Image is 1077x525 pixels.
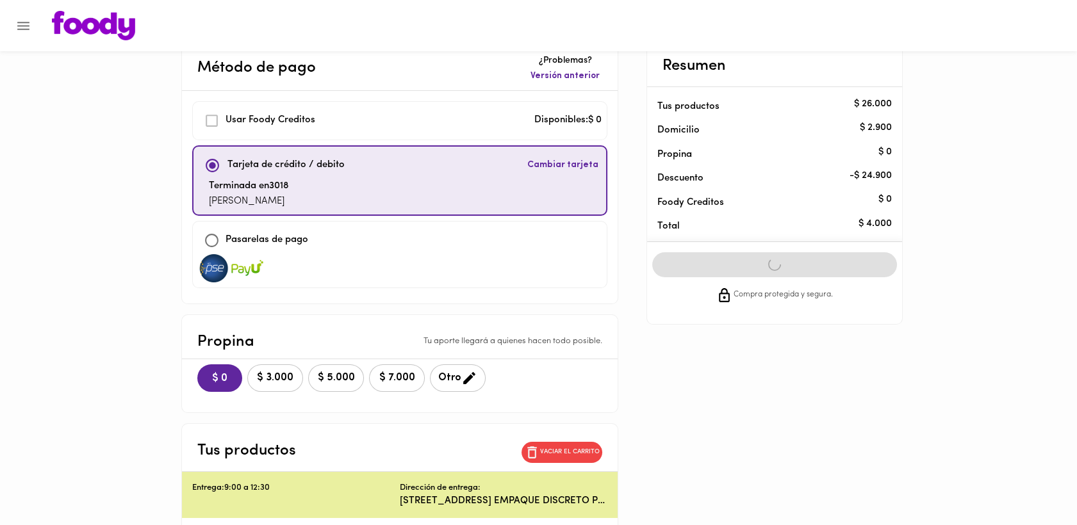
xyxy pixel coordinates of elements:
button: Menu [8,10,39,42]
p: [STREET_ADDRESS] EMPAQUE DISCRETO POR FAVOR y dejar en recepción. [400,494,607,508]
button: Versión anterior [528,67,602,85]
p: Resumen [662,54,726,77]
p: Propina [657,148,871,161]
button: $ 3.000 [247,364,303,392]
p: Foody Creditos [657,196,871,209]
p: Disponibles: $ 0 [534,113,602,128]
p: Método de pago [197,56,316,79]
iframe: Messagebird Livechat Widget [1003,451,1064,512]
p: $ 4.000 [859,217,892,230]
span: $ 5.000 [317,372,356,384]
p: - $ 24.900 [850,169,892,182]
p: $ 26.000 [854,97,892,111]
img: logo.png [52,11,135,40]
img: visa [231,254,263,282]
p: $ 0 [878,145,892,159]
p: ¿Problemas? [528,54,602,67]
span: Compra protegida y segura. [734,289,833,302]
p: $ 0 [878,193,892,207]
p: Tarjeta de crédito / debito [227,158,345,173]
p: Usar Foody Creditos [226,113,315,128]
p: Tus productos [657,100,871,113]
p: Vaciar el carrito [540,448,600,456]
button: Vaciar el carrito [522,442,602,463]
span: Cambiar tarjeta [527,159,598,172]
p: Domicilio [657,124,700,137]
p: Tu aporte llegará a quienes hacen todo posible. [423,335,602,348]
button: $ 7.000 [369,364,425,392]
p: [PERSON_NAME] [209,195,289,209]
p: Descuento [657,172,703,185]
p: Entrega: 9:00 a 12:30 [192,482,400,494]
p: $ 2.900 [860,121,892,134]
span: Otro [438,370,477,386]
p: Pasarelas de pago [226,233,308,248]
button: Otro [430,364,486,392]
img: visa [198,254,230,282]
p: Total [657,220,871,233]
p: Dirección de entrega: [400,482,481,494]
span: Versión anterior [530,70,600,83]
span: $ 0 [208,373,232,385]
button: $ 0 [197,364,242,392]
p: Terminada en 3018 [209,179,289,194]
span: $ 7.000 [377,372,416,384]
p: Propina [197,330,254,353]
p: Tus productos [197,439,296,462]
button: $ 5.000 [308,364,364,392]
span: $ 3.000 [256,372,295,384]
button: Cambiar tarjeta [525,152,601,179]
